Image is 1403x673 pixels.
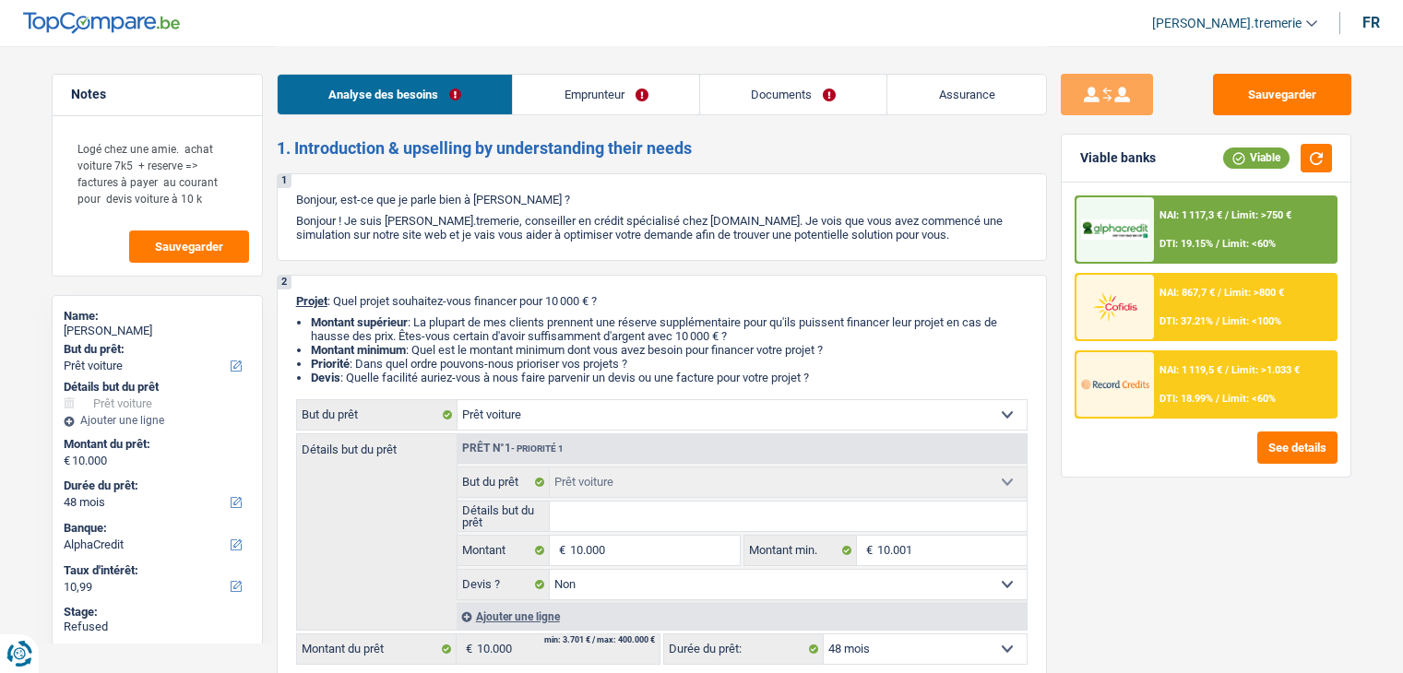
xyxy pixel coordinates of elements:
a: Documents [700,75,887,114]
button: Sauvegarder [129,230,249,263]
li: : Quel est le montant minimum dont vous avez besoin pour financer votre projet ? [311,343,1028,357]
span: € [550,536,570,565]
label: Devis ? [458,570,551,599]
label: Montant du prêt: [64,437,247,452]
span: - Priorité 1 [511,443,564,454]
span: Limit: >750 € [1231,209,1291,221]
span: € [857,536,877,565]
div: Stage: [64,605,251,620]
div: Viable banks [1080,150,1156,166]
div: 1 [278,174,291,188]
label: Détails but du prêt [458,502,551,531]
img: TopCompare Logo [23,12,180,34]
img: Cofidis [1081,289,1149,324]
span: Limit: >800 € [1224,287,1284,299]
img: AlphaCredit [1081,219,1149,241]
a: [PERSON_NAME].tremerie [1137,8,1317,39]
p: : Quel projet souhaitez-vous financer pour 10 000 € ? [296,294,1028,308]
span: Sauvegarder [155,241,223,253]
a: Emprunteur [513,75,699,114]
p: Bonjour ! Je suis [PERSON_NAME].tremerie, conseiller en crédit spécialisé chez [DOMAIN_NAME]. Je ... [296,214,1028,242]
label: Banque: [64,521,247,536]
label: Durée du prêt: [64,478,247,493]
strong: Montant minimum [311,343,406,357]
label: Durée du prêt: [664,634,824,664]
label: Montant du prêt [297,634,457,664]
button: See details [1257,431,1338,464]
li: : Dans quel ordre pouvons-nous prioriser vos projets ? [311,357,1028,371]
div: min: 3.701 € / max: 400.000 € [544,636,655,644]
span: / [1216,315,1219,327]
strong: Montant supérieur [311,315,408,329]
li: : La plupart de mes clients prennent une réserve supplémentaire pour qu'ils puissent financer leu... [311,315,1028,343]
span: Limit: <100% [1222,315,1281,327]
span: / [1218,287,1221,299]
span: Limit: <60% [1222,393,1276,405]
img: Record Credits [1081,367,1149,401]
div: Prêt n°1 [458,443,568,455]
span: Limit: >1.033 € [1231,364,1300,376]
li: : Quelle facilité auriez-vous à nous faire parvenir un devis ou une facture pour votre projet ? [311,371,1028,384]
div: Status: [64,643,251,657]
span: Projet [296,294,327,308]
span: Limit: <60% [1222,238,1276,250]
span: / [1216,393,1219,405]
button: Sauvegarder [1213,74,1351,115]
h2: 1. Introduction & upselling by understanding their needs [277,138,1047,159]
h5: Notes [71,87,244,102]
label: But du prêt [297,400,458,430]
span: DTI: 18.99% [1159,393,1213,405]
div: Détails but du prêt [64,380,251,395]
span: € [64,454,70,468]
label: But du prêt: [64,342,247,357]
div: [PERSON_NAME] [64,324,251,338]
span: NAI: 867,7 € [1159,287,1215,299]
span: / [1216,238,1219,250]
label: Montant [458,536,551,565]
label: Taux d'intérêt: [64,563,247,578]
span: € [457,634,477,664]
span: / [1225,209,1229,221]
div: 2 [278,276,291,289]
div: Refused [64,620,251,634]
a: Analyse des besoins [278,75,513,114]
span: DTI: 19.15% [1159,238,1213,250]
p: Bonjour, est-ce que je parle bien à [PERSON_NAME] ? [296,193,1028,207]
span: [PERSON_NAME].tremerie [1152,16,1302,31]
span: NAI: 1 119,5 € [1159,364,1222,376]
strong: Priorité [311,357,350,371]
span: Devis [311,371,340,384]
span: NAI: 1 117,3 € [1159,209,1222,221]
span: DTI: 37.21% [1159,315,1213,327]
label: Montant min. [744,536,857,565]
label: Détails but du prêt [297,434,457,455]
div: Name: [64,309,251,324]
div: Viable [1223,148,1290,168]
div: Ajouter une ligne [64,414,251,427]
label: But du prêt [458,467,551,497]
span: / [1225,364,1229,376]
a: Assurance [887,75,1046,114]
div: Ajouter une ligne [457,603,1027,630]
div: fr [1362,14,1380,31]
